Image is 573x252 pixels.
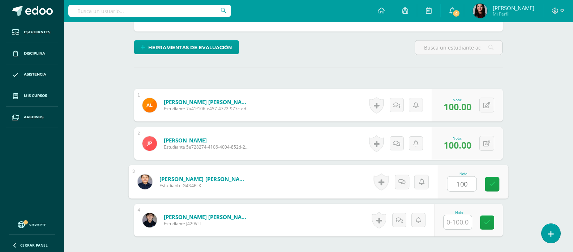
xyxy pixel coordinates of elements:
[444,215,472,229] input: 0-100.0
[164,213,251,221] a: [PERSON_NAME] [PERSON_NAME]
[24,93,47,99] span: Mis cursos
[137,174,152,189] img: 4da0c2d502beb0c229d19fabdb281ec4.png
[24,114,43,120] span: Archivos
[164,144,251,150] span: Estudiante 5e728274-4106-4004-852d-204071155553
[164,106,251,112] span: Estudiante 7a41f106-e457-4722-977c-ed24443d2784
[452,9,460,17] span: 4
[473,4,487,18] img: 543203d9be31d5bfbd6def8e7337141e.png
[6,22,58,43] a: Estudiantes
[6,107,58,128] a: Archivos
[142,98,157,112] img: fd26af5bb0491c3d2d70300c2b8d99ea.png
[444,101,471,113] span: 100.00
[68,5,231,17] input: Busca un usuario...
[29,222,46,227] span: Soporte
[24,51,45,56] span: Disciplina
[159,183,248,189] span: Estudiante G434ELK
[159,175,248,183] a: [PERSON_NAME] [PERSON_NAME]
[6,64,58,86] a: Asistencia
[20,243,48,248] span: Cerrar panel
[444,139,471,151] span: 100.00
[164,221,251,227] span: Estudiante J429VLI
[493,4,534,12] span: [PERSON_NAME]
[164,98,251,106] a: [PERSON_NAME] [PERSON_NAME]
[447,177,476,191] input: 0-100.0
[142,213,157,227] img: 5063edb30abaa3882f5cd6023c30a6bf.png
[148,41,232,54] span: Herramientas de evaluación
[444,97,471,102] div: Nota:
[493,11,534,17] span: Mi Perfil
[142,136,157,151] img: 47a3cfb6e626f397899fbd94b987f618.png
[24,29,50,35] span: Estudiantes
[443,211,475,215] div: Nota
[164,137,251,144] a: [PERSON_NAME]
[24,72,46,77] span: Asistencia
[447,172,480,176] div: Nota
[134,40,239,54] a: Herramientas de evaluación
[6,85,58,107] a: Mis cursos
[444,136,471,141] div: Nota:
[415,40,502,55] input: Busca un estudiante aquí...
[6,43,58,64] a: Disciplina
[9,219,55,229] a: Soporte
